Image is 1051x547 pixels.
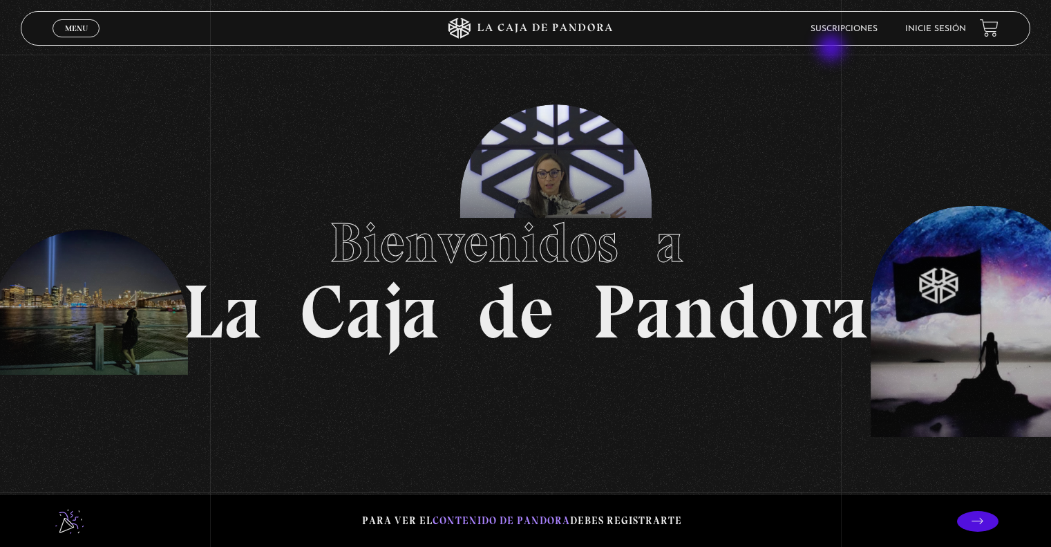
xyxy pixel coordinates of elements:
[60,36,93,46] span: Cerrar
[182,198,869,350] h1: La Caja de Pandora
[330,210,722,276] span: Bienvenidos a
[65,24,88,33] span: Menu
[905,25,966,33] a: Inicie sesión
[433,514,570,527] span: contenido de Pandora
[980,19,998,37] a: View your shopping cart
[362,512,682,530] p: Para ver el debes registrarte
[811,25,878,33] a: Suscripciones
